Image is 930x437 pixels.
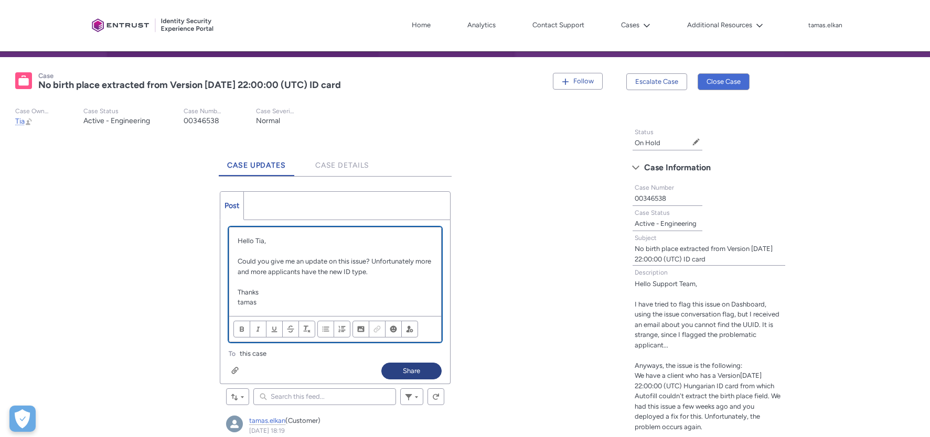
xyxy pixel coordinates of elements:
[249,427,285,434] a: [DATE] 18:19
[9,406,36,432] div: Cookie Preferences
[381,363,442,379] button: Share
[256,116,280,125] lightning-formatted-text: Normal
[635,234,657,242] span: Subject
[401,321,418,337] button: @Mention people and groups
[233,321,250,337] button: Bold
[635,139,660,147] lightning-formatted-text: On Hold
[38,79,341,91] lightning-formatted-text: No birth place extracted from Version 31 Mar 2016, 22:00:00 (UTC) ID card
[465,17,498,33] a: Analytics, opens in new tab
[334,321,350,337] button: Numbered List
[808,22,842,29] p: tamas.elkan
[409,17,433,33] a: Home
[8,167,152,176] a: [EMAIL_ADDRESS][DOMAIN_NAME]
[249,417,285,425] a: tamas.elkan
[307,147,378,176] a: Case Details
[627,159,791,176] button: Case Information
[220,191,451,384] div: Chatter Publisher
[15,117,25,126] span: Tia
[573,77,594,85] span: Follow
[635,194,666,202] lightning-formatted-text: 00346538
[282,321,299,337] button: Strikethrough
[38,72,54,80] records-entity-label: Case
[635,220,697,227] lightning-formatted-text: Active - Engineering
[352,321,369,337] button: Image
[15,107,50,115] p: Case Owner
[618,17,653,33] button: Cases
[6,130,34,139] strong: [DATE]
[635,184,674,191] span: Case Number
[9,406,36,432] button: Open Preferences
[635,269,668,276] span: Description
[229,350,236,357] span: To
[427,388,444,405] button: Refresh this feed
[225,201,239,210] span: Post
[553,73,603,90] button: Follow
[369,321,386,337] button: Link
[25,117,33,126] button: Change Owner
[238,256,433,277] p: Could you give me an update on this issue? Unfortunately more and more applicants have the new ID...
[385,321,402,337] button: Insert Emoji
[256,107,295,115] p: Case Severity
[227,161,286,170] span: Case Updates
[298,321,315,337] button: Remove Formatting
[635,245,773,263] lightning-formatted-text: No birth place extracted from Version [DATE] 22:00:00 (UTC) ID card
[253,388,396,405] input: Search this feed...
[266,321,283,337] button: Underline
[317,321,350,337] ul: Align text
[808,19,843,30] button: User Profile tamas.elkan
[83,107,150,115] p: Case Status
[317,321,334,337] button: Bulleted List
[83,116,150,125] lightning-formatted-text: Active - Engineering
[644,160,711,176] span: Case Information
[238,236,433,246] p: Hello Tia,
[220,192,244,220] a: Post
[238,297,433,308] p: tamas
[184,107,222,115] p: Case Number
[315,161,370,170] span: Case Details
[233,321,315,337] ul: Format text
[882,389,930,437] iframe: Qualified Messenger
[238,287,433,298] p: Thanks
[635,209,670,216] span: Case Status
[530,17,587,33] a: Contact Support
[635,128,654,136] span: Status
[184,116,219,125] lightning-formatted-text: 00346538
[626,73,687,90] button: Escalate Case
[285,417,320,424] span: (Customer)
[685,17,766,33] button: Additional Resources
[692,138,700,146] button: Edit Status
[240,348,266,359] span: this case
[698,73,750,90] button: Close Case
[226,416,243,432] img: tamas.elkan
[352,321,418,337] ul: Insert content
[219,147,294,176] a: Case Updates
[250,321,266,337] button: Italic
